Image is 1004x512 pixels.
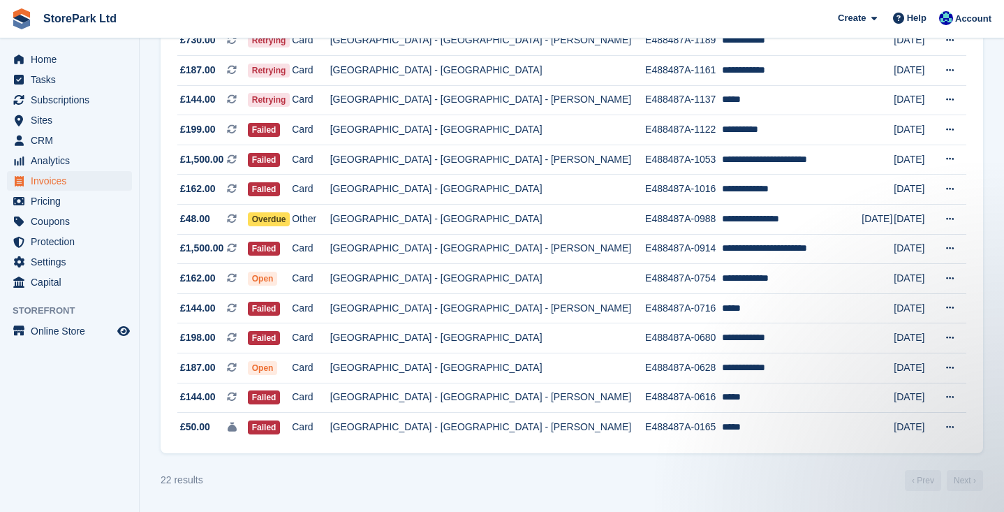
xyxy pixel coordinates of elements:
[115,323,132,339] a: Preview store
[292,293,330,323] td: Card
[292,85,330,115] td: Card
[7,70,132,89] a: menu
[862,205,894,235] td: [DATE]
[330,26,645,56] td: [GEOGRAPHIC_DATA] - [GEOGRAPHIC_DATA] - [PERSON_NAME]
[180,92,216,107] span: £144.00
[248,242,281,256] span: Failed
[894,264,936,294] td: [DATE]
[894,323,936,353] td: [DATE]
[894,353,936,383] td: [DATE]
[7,50,132,69] a: menu
[248,34,290,47] span: Retrying
[31,272,115,292] span: Capital
[894,145,936,175] td: [DATE]
[180,122,216,137] span: £199.00
[292,323,330,353] td: Card
[248,123,281,137] span: Failed
[31,191,115,211] span: Pricing
[292,145,330,175] td: Card
[31,131,115,150] span: CRM
[292,56,330,86] td: Card
[7,110,132,130] a: menu
[248,153,281,167] span: Failed
[902,470,986,491] nav: Page
[292,26,330,56] td: Card
[330,115,645,145] td: [GEOGRAPHIC_DATA] - [GEOGRAPHIC_DATA]
[330,234,645,264] td: [GEOGRAPHIC_DATA] - [GEOGRAPHIC_DATA] - [PERSON_NAME]
[292,264,330,294] td: Card
[248,182,281,196] span: Failed
[31,110,115,130] span: Sites
[248,420,281,434] span: Failed
[894,234,936,264] td: [DATE]
[292,353,330,383] td: Card
[330,85,645,115] td: [GEOGRAPHIC_DATA] - [GEOGRAPHIC_DATA] - [PERSON_NAME]
[907,11,927,25] span: Help
[180,182,216,196] span: £162.00
[645,56,722,86] td: E488487A-1161
[894,26,936,56] td: [DATE]
[645,175,722,205] td: E488487A-1016
[330,323,645,353] td: [GEOGRAPHIC_DATA] - [GEOGRAPHIC_DATA]
[7,151,132,170] a: menu
[31,252,115,272] span: Settings
[180,360,216,375] span: £187.00
[7,252,132,272] a: menu
[7,212,132,231] a: menu
[248,302,281,316] span: Failed
[7,321,132,341] a: menu
[7,131,132,150] a: menu
[7,90,132,110] a: menu
[645,234,722,264] td: E488487A-0914
[292,234,330,264] td: Card
[7,232,132,251] a: menu
[38,7,122,30] a: StorePark Ltd
[292,115,330,145] td: Card
[31,232,115,251] span: Protection
[180,420,210,434] span: £50.00
[947,470,983,491] a: Next
[248,390,281,404] span: Failed
[645,383,722,413] td: E488487A-0616
[330,383,645,413] td: [GEOGRAPHIC_DATA] - [GEOGRAPHIC_DATA] - [PERSON_NAME]
[330,353,645,383] td: [GEOGRAPHIC_DATA] - [GEOGRAPHIC_DATA]
[31,321,115,341] span: Online Store
[180,390,216,404] span: £144.00
[645,353,722,383] td: E488487A-0628
[180,212,210,226] span: £48.00
[180,63,216,78] span: £187.00
[645,205,722,235] td: E488487A-0988
[31,90,115,110] span: Subscriptions
[31,151,115,170] span: Analytics
[31,171,115,191] span: Invoices
[161,473,203,488] div: 22 results
[645,264,722,294] td: E488487A-0754
[330,413,645,442] td: [GEOGRAPHIC_DATA] - [GEOGRAPHIC_DATA] - [PERSON_NAME]
[292,205,330,235] td: Other
[838,11,866,25] span: Create
[180,301,216,316] span: £144.00
[180,271,216,286] span: £162.00
[645,293,722,323] td: E488487A-0716
[7,272,132,292] a: menu
[894,383,936,413] td: [DATE]
[7,171,132,191] a: menu
[955,12,991,26] span: Account
[248,361,278,375] span: Open
[248,93,290,107] span: Retrying
[645,85,722,115] td: E488487A-1137
[894,175,936,205] td: [DATE]
[894,205,936,235] td: [DATE]
[894,85,936,115] td: [DATE]
[330,293,645,323] td: [GEOGRAPHIC_DATA] - [GEOGRAPHIC_DATA] - [PERSON_NAME]
[292,413,330,442] td: Card
[31,50,115,69] span: Home
[905,470,941,491] a: Previous
[645,413,722,442] td: E488487A-0165
[330,205,645,235] td: [GEOGRAPHIC_DATA] - [GEOGRAPHIC_DATA]
[248,212,290,226] span: Overdue
[645,115,722,145] td: E488487A-1122
[292,383,330,413] td: Card
[330,175,645,205] td: [GEOGRAPHIC_DATA] - [GEOGRAPHIC_DATA]
[11,8,32,29] img: stora-icon-8386f47178a22dfd0bd8f6a31ec36ba5ce8667c1dd55bd0f319d3a0aa187defe.svg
